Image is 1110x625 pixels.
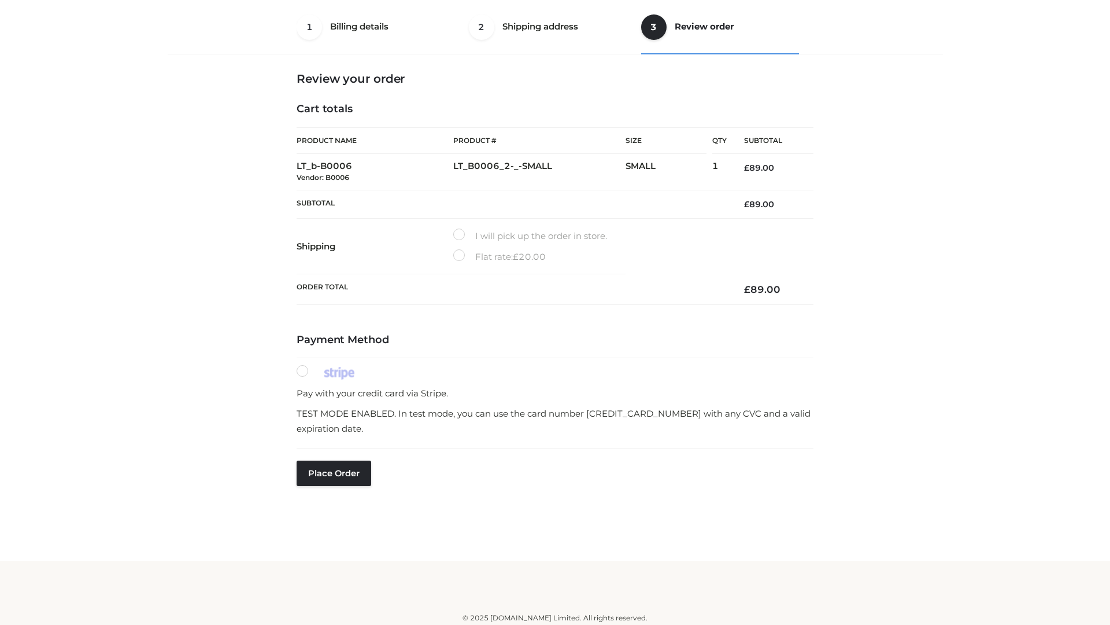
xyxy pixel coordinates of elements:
bdi: 89.00 [744,163,774,173]
span: £ [744,163,749,173]
td: SMALL [626,154,712,190]
p: Pay with your credit card via Stripe. [297,386,813,401]
h3: Review your order [297,72,813,86]
label: Flat rate: [453,249,546,264]
th: Subtotal [727,128,813,154]
button: Place order [297,461,371,486]
td: LT_B0006_2-_-SMALL [453,154,626,190]
bdi: 89.00 [744,284,780,295]
th: Order Total [297,274,727,305]
h4: Cart totals [297,103,813,116]
span: £ [744,199,749,209]
th: Shipping [297,219,453,274]
div: © 2025 [DOMAIN_NAME] Limited. All rights reserved. [172,612,938,624]
p: TEST MODE ENABLED. In test mode, you can use the card number [CREDIT_CARD_NUMBER] with any CVC an... [297,406,813,436]
th: Subtotal [297,190,727,218]
h4: Payment Method [297,334,813,347]
th: Product Name [297,127,453,154]
td: LT_b-B0006 [297,154,453,190]
th: Product # [453,127,626,154]
label: I will pick up the order in store. [453,229,607,244]
span: £ [513,251,519,262]
td: 1 [712,154,727,190]
bdi: 89.00 [744,199,774,209]
th: Size [626,128,706,154]
small: Vendor: B0006 [297,173,349,182]
bdi: 20.00 [513,251,546,262]
th: Qty [712,127,727,154]
span: £ [744,284,750,295]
